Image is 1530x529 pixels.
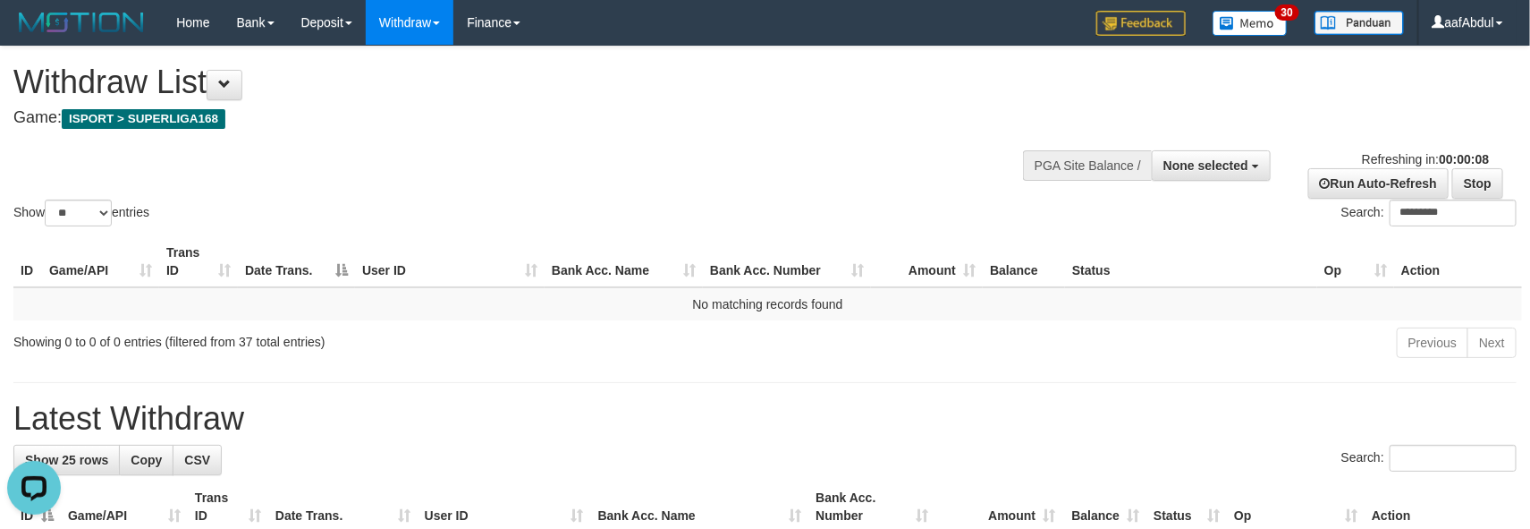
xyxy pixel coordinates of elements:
th: User ID: activate to sort column ascending [355,236,545,287]
img: MOTION_logo.png [13,9,149,36]
th: ID [13,236,42,287]
img: Button%20Memo.svg [1213,11,1288,36]
input: Search: [1390,200,1517,226]
span: Copy [131,453,162,467]
img: Feedback.jpg [1096,11,1186,36]
a: Copy [119,445,173,475]
select: Showentries [45,200,112,226]
div: Showing 0 to 0 of 0 entries (filtered from 37 total entries) [13,326,624,351]
th: Bank Acc. Number: activate to sort column ascending [703,236,871,287]
strong: 00:00:08 [1439,152,1489,166]
div: PGA Site Balance / [1023,150,1152,181]
label: Search: [1341,445,1517,472]
a: Show 25 rows [13,445,120,475]
th: Op: activate to sort column ascending [1317,236,1394,287]
label: Search: [1341,200,1517,226]
a: Previous [1397,328,1468,358]
th: Amount: activate to sort column ascending [871,236,983,287]
button: Open LiveChat chat widget [7,7,61,61]
label: Show entries [13,200,149,226]
span: 30 [1275,4,1299,21]
input: Search: [1390,445,1517,472]
th: Bank Acc. Name: activate to sort column ascending [545,236,703,287]
a: CSV [173,445,222,475]
h1: Withdraw List [13,64,1002,100]
th: Action [1394,236,1522,287]
th: Date Trans.: activate to sort column descending [238,236,355,287]
span: None selected [1163,158,1248,173]
a: Run Auto-Refresh [1308,168,1449,199]
button: None selected [1152,150,1271,181]
span: Refreshing in: [1362,152,1489,166]
img: panduan.png [1314,11,1404,35]
th: Status [1065,236,1317,287]
th: Trans ID: activate to sort column ascending [159,236,238,287]
h4: Game: [13,109,1002,127]
h1: Latest Withdraw [13,401,1517,437]
td: No matching records found [13,287,1522,320]
th: Balance [983,236,1065,287]
th: Game/API: activate to sort column ascending [42,236,159,287]
a: Stop [1452,168,1503,199]
span: CSV [184,453,210,467]
a: Next [1467,328,1517,358]
span: ISPORT > SUPERLIGA168 [62,109,225,129]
